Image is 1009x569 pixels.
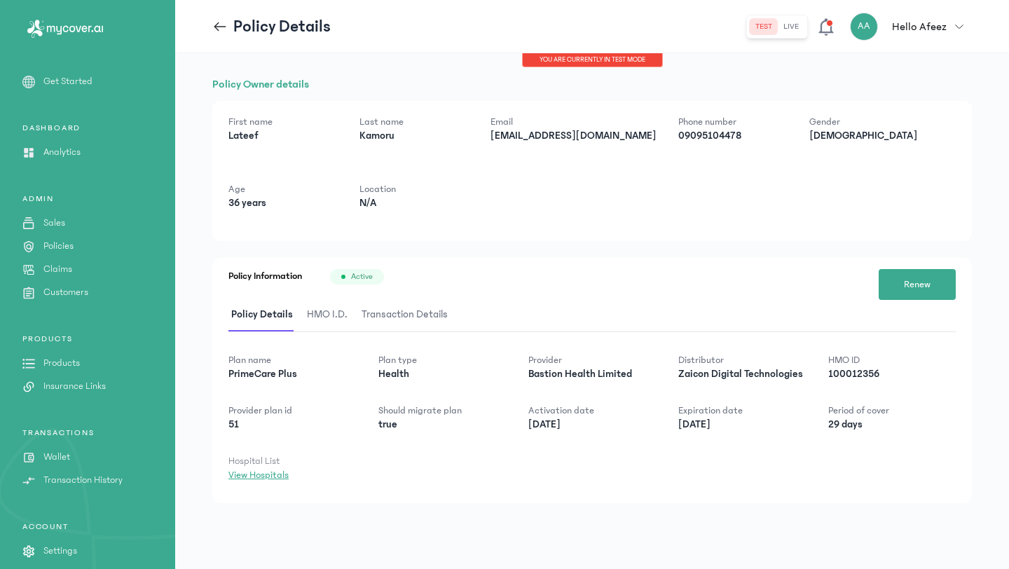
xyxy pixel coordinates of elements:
p: Analytics [43,145,81,160]
p: Bastion Health Limited [528,367,656,381]
p: Zaicon Digital Technologies [678,367,806,381]
p: PrimeCare Plus [228,367,356,381]
p: Distributor [678,353,806,367]
a: View Hospitals [228,469,289,481]
span: Active [351,271,373,282]
p: Customers [43,285,88,300]
p: Location [359,182,468,196]
button: live [778,18,804,35]
p: Claims [43,262,72,277]
p: Provider plan id [228,404,356,418]
p: Email [490,115,656,129]
p: Sales [43,216,65,231]
p: Should migrate plan [378,404,506,418]
h1: Policy Information [228,269,302,284]
p: Phone number [678,115,787,129]
p: HMO ID [828,353,956,367]
button: AAHello Afeez [850,13,972,41]
p: Provider [528,353,656,367]
p: Hospital list [228,454,356,468]
p: Plan type [378,353,506,367]
p: [DATE] [528,418,656,432]
p: Policies [43,239,74,254]
p: [EMAIL_ADDRESS][DOMAIN_NAME] [490,129,656,143]
p: Period of cover [828,404,956,418]
p: Expiration date [678,404,806,418]
p: Gender [809,115,918,129]
button: Transaction Details [359,299,459,331]
div: You are currently in TEST MODE [522,53,663,67]
p: Lateef [228,129,337,143]
span: HMO I.D. [304,299,350,331]
span: Policy Details [228,299,296,331]
span: Transaction Details [359,299,451,331]
p: true [378,418,506,432]
p: Insurance Links [43,379,106,394]
p: N/A [359,196,468,210]
button: Renew [879,269,956,300]
span: Renew [904,277,931,292]
p: Kamoru [359,129,468,143]
p: First name [228,115,337,129]
p: 36 years [228,196,337,210]
p: 100012356 [828,367,956,381]
button: test [750,18,778,35]
button: HMO I.D. [304,299,359,331]
p: Transaction History [43,473,123,488]
button: Policy Details [228,299,304,331]
p: [DEMOGRAPHIC_DATA] [809,129,918,143]
p: Last name [359,115,468,129]
p: Policy Details [233,15,331,38]
p: Get Started [43,74,92,89]
p: Hello Afeez [892,18,947,35]
p: Age [228,182,337,196]
h1: Policy Owner details [212,76,972,92]
p: Settings [43,544,77,558]
p: Activation date [528,404,656,418]
p: Wallet [43,450,70,465]
p: Health [378,367,506,381]
p: Products [43,356,80,371]
p: 09095104478 [678,129,787,143]
p: 29 days [828,418,956,432]
p: [DATE] [678,418,806,432]
p: 51 [228,418,356,432]
p: Plan name [228,353,356,367]
div: AA [850,13,878,41]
